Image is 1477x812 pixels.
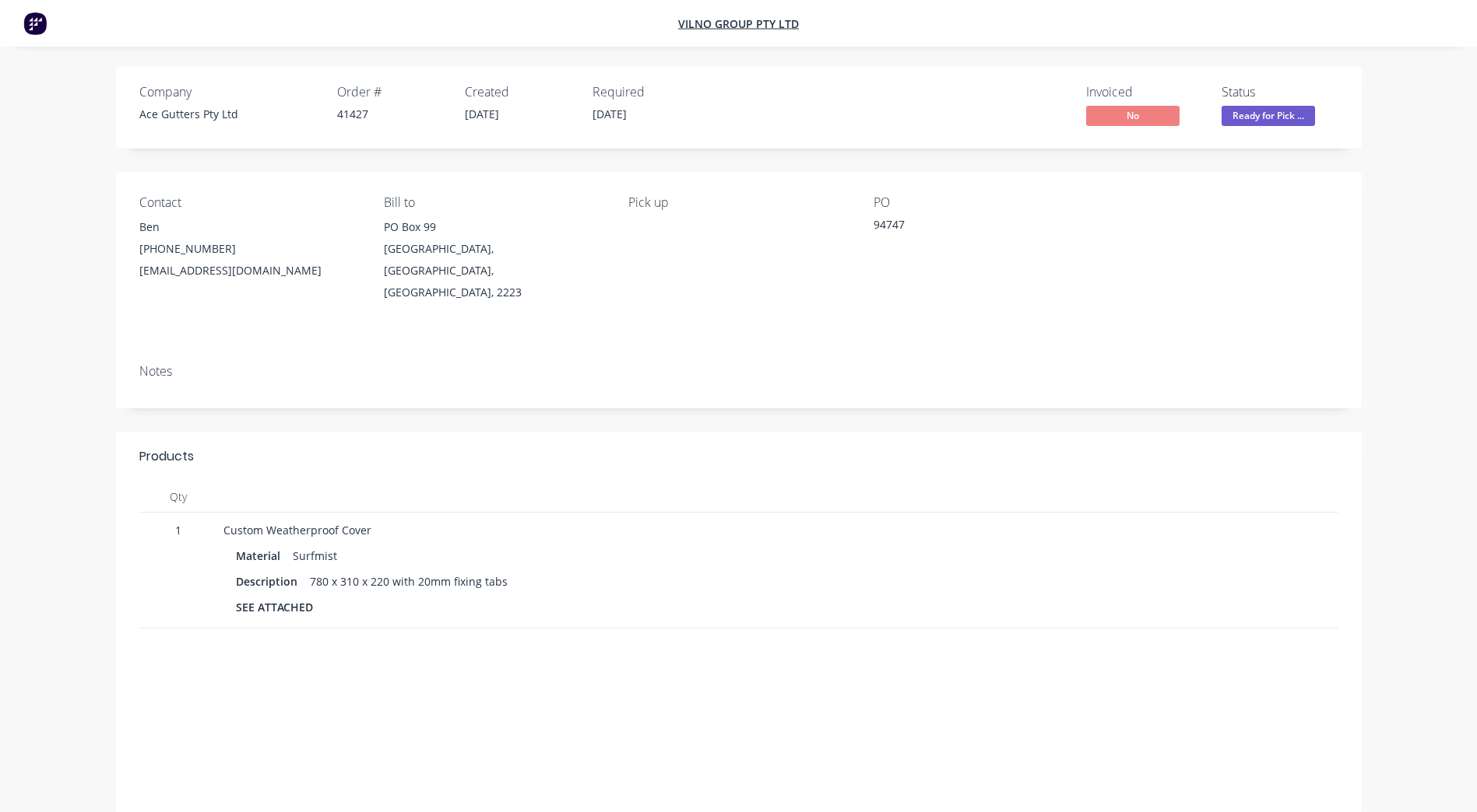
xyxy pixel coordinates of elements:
[146,522,211,538] span: 1
[23,12,47,35] img: Factory
[304,570,514,593] div: 780 x 310 x 220 with 20mm fixing tabs
[465,107,499,121] span: [DATE]
[384,238,603,303] div: [GEOGRAPHIC_DATA], [GEOGRAPHIC_DATA], [GEOGRAPHIC_DATA], 2223
[139,216,359,282] div: Ben[PHONE_NUMBER][EMAIL_ADDRESS][DOMAIN_NAME]
[337,85,446,100] div: Order #
[139,106,318,122] div: Ace Gutters Pty Ltd
[465,85,574,100] div: Created
[384,195,603,210] div: Bill to
[384,216,603,303] div: PO Box 99[GEOGRAPHIC_DATA], [GEOGRAPHIC_DATA], [GEOGRAPHIC_DATA], 2223
[287,544,343,567] div: Surfmist
[236,570,304,593] div: Description
[384,216,603,238] div: PO Box 99
[1222,85,1338,100] div: Status
[593,85,702,100] div: Required
[236,544,287,567] div: Material
[139,447,194,466] div: Products
[1222,106,1315,125] span: Ready for Pick ...
[139,364,1338,379] div: Notes
[236,596,319,618] div: SEE ATTACHED
[139,260,359,282] div: [EMAIL_ADDRESS][DOMAIN_NAME]
[1086,85,1203,100] div: Invoiced
[139,238,359,260] div: [PHONE_NUMBER]
[678,16,799,31] a: Vilno Group Pty Ltd
[139,481,217,513] div: Qty
[223,523,371,537] span: Custom Weatherproof Cover
[1086,106,1180,125] span: No
[593,107,627,121] span: [DATE]
[874,216,1068,238] div: 94747
[139,216,359,238] div: Ben
[337,106,446,122] div: 41427
[874,195,1093,210] div: PO
[628,195,848,210] div: Pick up
[139,85,318,100] div: Company
[139,195,359,210] div: Contact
